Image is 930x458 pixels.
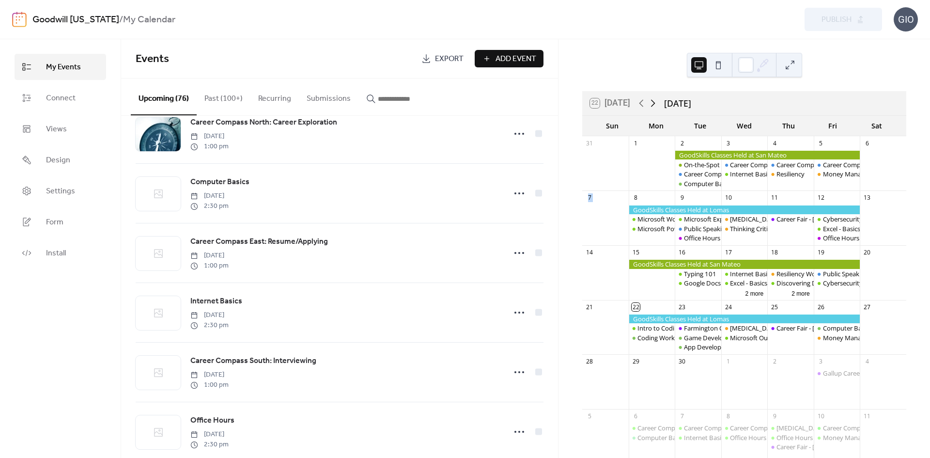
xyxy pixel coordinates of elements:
div: Cybersecurity [823,279,863,287]
span: [DATE] [190,370,229,380]
button: 2 more [788,288,814,298]
div: Computer Basics [814,324,860,332]
a: Career Compass South: Interviewing [190,355,316,367]
span: 2:30 pm [190,201,229,211]
span: 2:30 pm [190,320,229,331]
div: Excel - Basics [721,279,768,287]
span: [DATE] [190,310,229,320]
div: Career Compass North: Career Exploration [629,424,675,432]
div: Microsoft Word [637,215,682,223]
div: Sun [590,116,634,136]
a: Connect [15,85,106,111]
div: Excel - Basics [730,279,767,287]
span: Settings [46,186,75,197]
span: Internet Basics [190,296,242,307]
div: Internet Basics [730,170,773,178]
div: 8 [724,412,732,420]
div: Fri [810,116,854,136]
div: Internet Basics [675,433,721,442]
span: Add Event [496,53,536,65]
a: Career Compass East: Resume/Applying [190,236,328,248]
span: Views [46,124,67,135]
span: [DATE] [190,131,229,142]
span: 2:30 pm [190,440,229,450]
div: [DATE] [664,97,691,110]
div: Thinking Critically [721,224,768,233]
div: Microsoft Outlook [730,333,783,342]
div: Coding Workshop [637,333,689,342]
div: 13 [863,194,871,202]
div: Intro to Coding [637,324,682,332]
div: Office Hours [721,433,768,442]
div: Career Fair - Albuquerque [767,442,814,451]
div: Internet Basics [684,433,727,442]
div: App Development [684,343,737,351]
a: Computer Basics [190,176,249,189]
div: [MEDICAL_DATA] [730,215,780,223]
button: Recurring [250,79,299,114]
div: Thu [766,116,810,136]
div: 4 [771,139,779,147]
div: Money Management [814,170,860,178]
div: 26 [817,303,825,311]
div: Game Development [684,333,743,342]
div: Cybersecurity [823,215,863,223]
b: My Calendar [123,11,175,29]
button: 2 more [742,288,768,298]
div: 16 [678,249,686,257]
div: Google Docs [675,279,721,287]
div: 23 [678,303,686,311]
div: Career Fair - Albuquerque [767,215,814,223]
div: 2 [771,358,779,366]
div: Typing 101 [684,269,716,278]
div: Office Hours [823,234,859,242]
div: Career Compass South: Interviewing [776,160,881,169]
button: Past (100+) [197,79,250,114]
div: Money Management [823,170,883,178]
div: 17 [724,249,732,257]
div: Stress Management [767,424,814,432]
a: Form [15,209,106,235]
div: Cybersecurity [814,215,860,223]
div: Internet Basics [730,269,773,278]
div: 14 [586,249,594,257]
a: My Events [15,54,106,80]
div: Stress Management Workshop [721,324,768,332]
button: Add Event [475,50,543,67]
div: Career Compass South: Interviewing [730,424,835,432]
div: 9 [771,412,779,420]
img: logo [12,12,27,27]
div: GoodSkills Classes Held at San Mateo [629,260,860,268]
span: 1:00 pm [190,142,229,152]
span: [DATE] [190,191,229,201]
span: Career Compass East: Resume/Applying [190,236,328,248]
span: 1:00 pm [190,380,229,390]
div: Computer Basics [684,179,733,188]
div: Career Compass East: Resume/Applying [730,160,844,169]
div: Public Speaking Intro [675,224,721,233]
div: GoodSkills Classes Held at Lomas [629,205,860,214]
div: Career Compass West: Your New Job [814,160,860,169]
div: On-the-Spot Hiring Fair [675,160,721,169]
div: Career Fair - [GEOGRAPHIC_DATA] [776,442,875,451]
div: 9 [678,194,686,202]
span: Design [46,155,70,166]
div: Google Docs [684,279,721,287]
a: Install [15,240,106,266]
div: 24 [724,303,732,311]
div: Career Compass South: Interviewing [767,160,814,169]
div: Career Compass West: Your New Job [814,424,860,432]
div: 29 [632,358,640,366]
div: Stress Management [721,215,768,223]
div: Internet Basics [721,269,768,278]
div: Gallup Career Fair [814,369,860,378]
div: Excel - Basics [814,224,860,233]
div: 10 [724,194,732,202]
span: My Events [46,62,81,73]
div: Office Hours [776,433,813,442]
div: 15 [632,249,640,257]
div: 18 [771,249,779,257]
button: Submissions [299,79,358,114]
span: Form [46,217,63,228]
div: Money Management [814,433,860,442]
